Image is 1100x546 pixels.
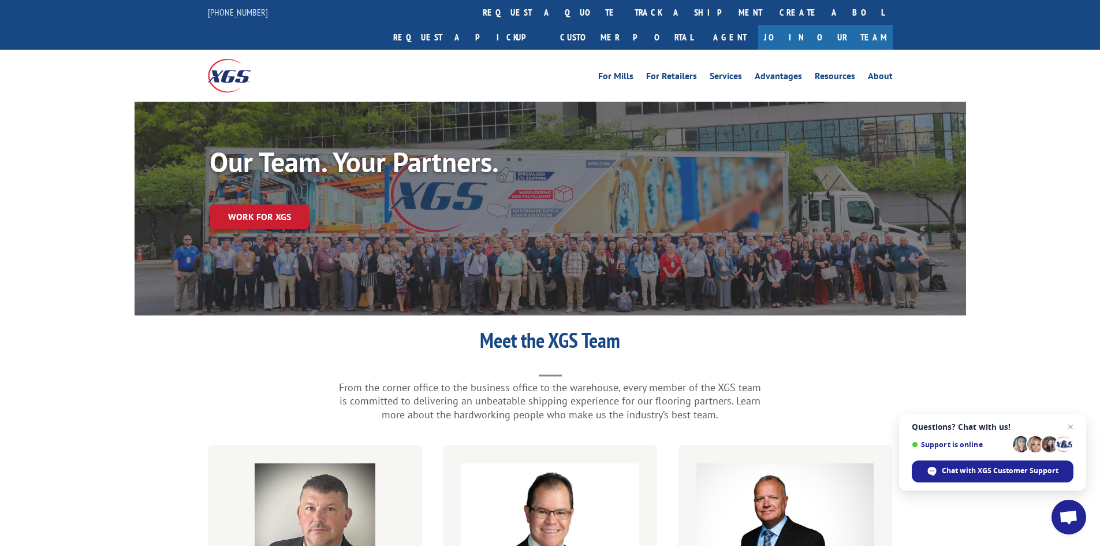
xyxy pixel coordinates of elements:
p: From the corner office to the business office to the warehouse, every member of the XGS team is c... [319,381,781,422]
span: Close chat [1064,420,1077,434]
div: Chat with XGS Customer Support [912,460,1073,482]
h1: Meet the XGS Team [319,330,781,356]
span: Support is online [912,440,1009,449]
span: Chat with XGS Customer Support [942,466,1058,476]
a: Resources [815,72,855,84]
a: Customer Portal [551,25,702,50]
a: Advantages [755,72,802,84]
h1: Our Team. Your Partners. [210,148,556,181]
div: Open chat [1051,500,1086,534]
a: Request a pickup [385,25,551,50]
span: Questions? Chat with us! [912,422,1073,432]
a: For Mills [598,72,633,84]
a: Agent [702,25,758,50]
a: Join Our Team [758,25,893,50]
a: [PHONE_NUMBER] [208,6,268,18]
a: For Retailers [646,72,697,84]
a: Services [710,72,742,84]
a: Work for XGS [210,205,310,229]
a: About [868,72,893,84]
